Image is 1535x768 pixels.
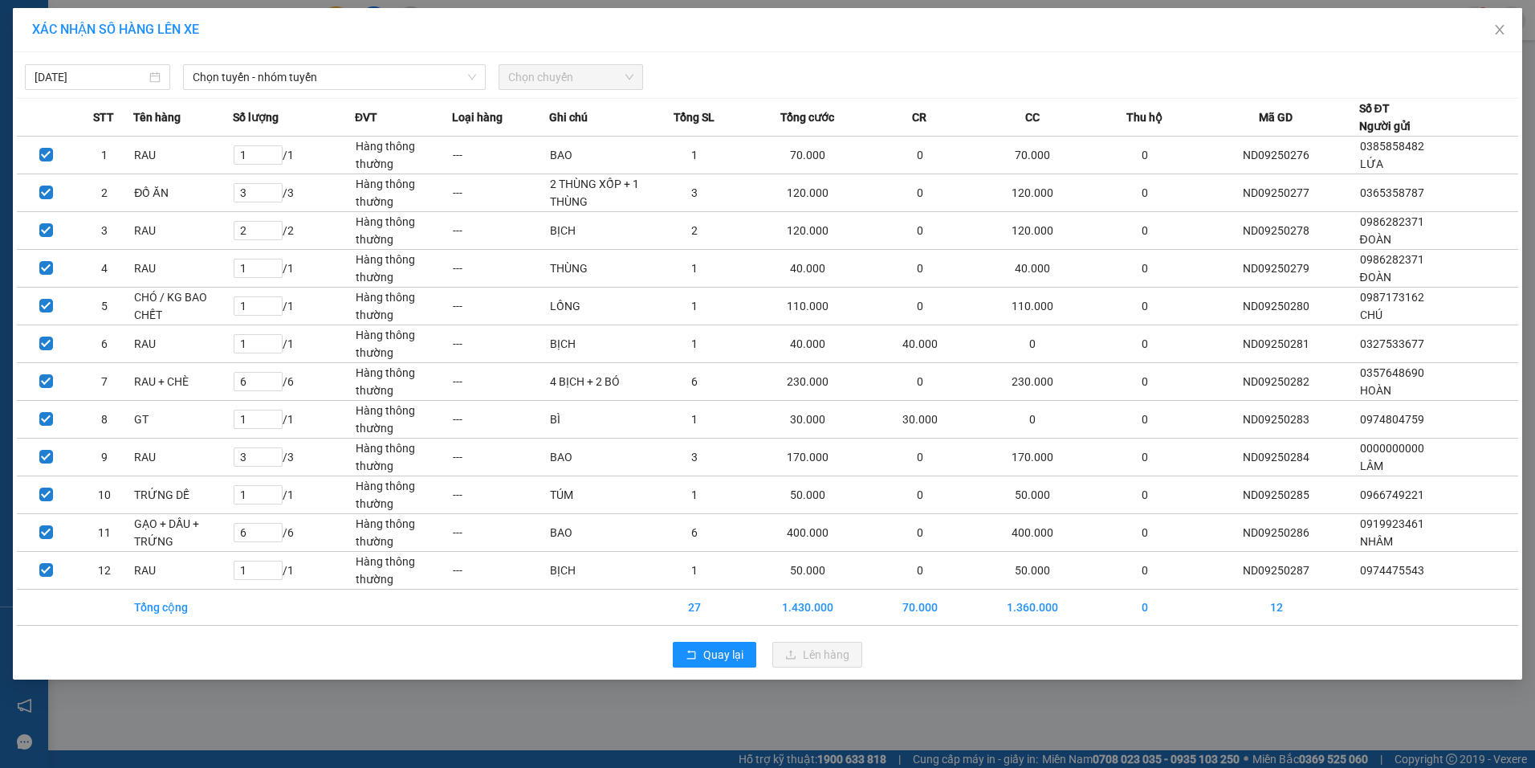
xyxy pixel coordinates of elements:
td: 400.000 [968,514,1097,552]
td: BAO [549,514,646,552]
span: Tổng cước [780,108,834,126]
span: Chọn chuyến [508,65,634,89]
td: / 3 [233,439,355,476]
td: Hàng thông thường [355,552,452,590]
td: 0 [968,401,1097,439]
td: 170.000 [743,439,872,476]
td: BAO [549,137,646,174]
span: 0000000000 [1360,442,1424,455]
td: 120.000 [968,212,1097,250]
span: LÂM [1360,460,1383,472]
td: ND09250278 [1194,212,1359,250]
span: 0966749221 [1360,488,1424,501]
td: / 1 [233,288,355,325]
span: Mã GD [1259,108,1293,126]
td: 2 THÙNG XỐP + 1 THÙNG [549,174,646,212]
td: 6 [646,514,743,552]
span: Ghi chú [549,108,588,126]
td: 1 [646,288,743,325]
span: 0385858482 [1360,140,1424,153]
span: CHÚ [1360,308,1382,321]
td: RAU [133,439,232,476]
td: 0 [871,552,968,590]
td: 0 [1097,288,1194,325]
td: 12 [1194,590,1359,626]
td: 230.000 [968,363,1097,401]
span: Chọn tuyến - nhóm tuyến [193,65,476,89]
span: STT [93,108,114,126]
input: 14/09/2025 [35,68,146,86]
span: close [1493,23,1506,36]
td: Hàng thông thường [355,250,452,288]
button: rollbackQuay lại [673,642,756,668]
td: 2 [75,174,134,212]
td: ND09250283 [1194,401,1359,439]
td: 4 BỊCH + 2 BÓ [549,363,646,401]
td: ND09250287 [1194,552,1359,590]
td: ND09250281 [1194,325,1359,363]
td: --- [452,439,549,476]
td: / 1 [233,552,355,590]
td: 30.000 [871,401,968,439]
span: XÁC NHẬN SỐ HÀNG LÊN XE [32,22,199,37]
td: 11 [75,514,134,552]
td: ND09250286 [1194,514,1359,552]
td: Hàng thông thường [355,212,452,250]
button: uploadLên hàng [772,642,862,668]
td: 0 [1097,476,1194,514]
td: BAO [549,439,646,476]
td: --- [452,137,549,174]
td: BỊCH [549,212,646,250]
span: LỨA [1360,157,1383,170]
td: --- [452,212,549,250]
span: Loại hàng [452,108,503,126]
span: Tên hàng [133,108,181,126]
td: Hàng thông thường [355,174,452,212]
td: 1 [646,552,743,590]
td: RAU + CHÈ [133,363,232,401]
td: 40.000 [743,250,872,288]
span: CR [912,108,926,126]
td: 0 [871,250,968,288]
span: 0919923461 [1360,517,1424,530]
td: GẠO + DẦU + TRỨNG [133,514,232,552]
td: 2 [646,212,743,250]
td: 6 [75,325,134,363]
td: ND09250285 [1194,476,1359,514]
td: BỊCH [549,552,646,590]
td: 0 [1097,137,1194,174]
td: Hàng thông thường [355,514,452,552]
td: TRỨNG DẾ [133,476,232,514]
td: 70.000 [871,590,968,626]
td: 0 [871,439,968,476]
td: 1 [646,137,743,174]
td: 70.000 [743,137,872,174]
span: 0974804759 [1360,413,1424,426]
td: --- [452,514,549,552]
span: down [467,72,477,82]
td: 110.000 [968,288,1097,325]
td: 7 [75,363,134,401]
td: 1 [646,325,743,363]
td: ĐỒ ĂN [133,174,232,212]
span: 0327533677 [1360,337,1424,350]
td: / 2 [233,212,355,250]
td: 1.360.000 [968,590,1097,626]
td: 0 [1097,250,1194,288]
td: 50.000 [968,476,1097,514]
td: 110.000 [743,288,872,325]
td: 8 [75,401,134,439]
td: / 6 [233,514,355,552]
td: Hàng thông thường [355,288,452,325]
td: 120.000 [743,174,872,212]
td: 0 [1097,590,1194,626]
td: 5 [75,288,134,325]
td: 1 [646,250,743,288]
td: / 1 [233,137,355,174]
td: 10 [75,476,134,514]
td: 6 [646,363,743,401]
td: Hàng thông thường [355,325,452,363]
td: ND09250282 [1194,363,1359,401]
span: ĐVT [355,108,377,126]
td: 50.000 [968,552,1097,590]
